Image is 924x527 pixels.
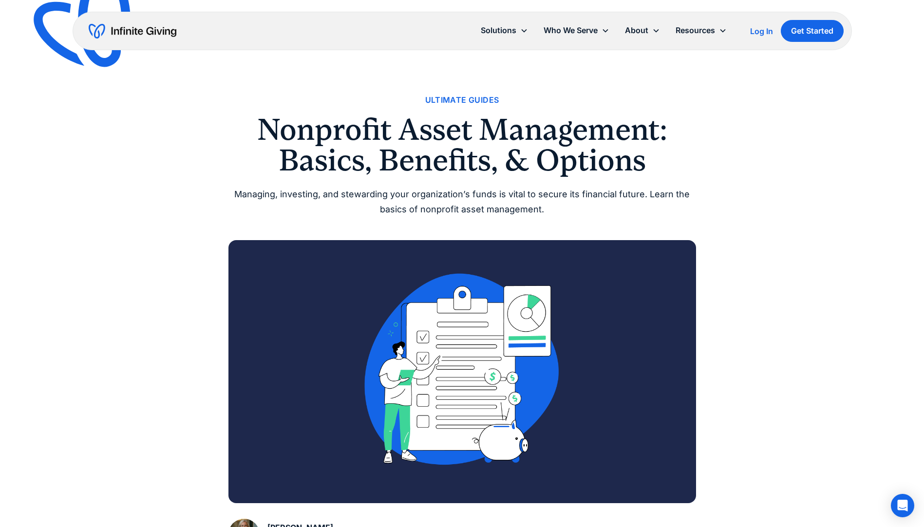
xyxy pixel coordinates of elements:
[617,20,668,41] div: About
[473,20,536,41] div: Solutions
[89,23,176,39] a: home
[544,24,598,37] div: Who We Serve
[750,27,773,35] div: Log In
[228,114,696,175] h1: Nonprofit Asset Management: Basics, Benefits, & Options
[668,20,735,41] div: Resources
[750,25,773,37] a: Log In
[781,20,844,42] a: Get Started
[891,494,914,517] div: Open Intercom Messenger
[536,20,617,41] div: Who We Serve
[481,24,516,37] div: Solutions
[625,24,648,37] div: About
[425,94,499,107] a: Ultimate Guides
[228,187,696,217] div: Managing, investing, and stewarding your organization’s funds is vital to secure its financial fu...
[676,24,715,37] div: Resources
